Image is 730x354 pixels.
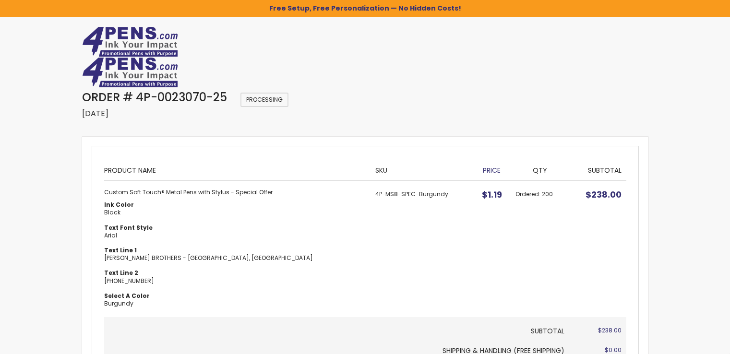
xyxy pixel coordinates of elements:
[82,108,108,119] span: [DATE]
[104,232,366,239] dd: Arial
[104,317,569,341] th: Subtotal
[586,189,622,201] span: $238.00
[82,57,178,88] img: 4Pens Custom Pens and Promotional Products
[104,292,366,300] dt: Select A Color
[104,254,366,262] dd: [PERSON_NAME] BROTHERS - [GEOGRAPHIC_DATA], [GEOGRAPHIC_DATA]
[104,209,366,216] dd: Black
[598,326,622,334] span: $238.00
[482,189,502,201] span: $1.19
[104,224,366,232] dt: Text Font Style
[104,300,366,307] dd: Burgundy
[240,93,288,107] span: Processing
[104,158,371,180] th: Product Name
[473,158,510,180] th: Price
[371,181,474,317] td: 4P-MS8-SPEC-Burgundy
[542,190,553,198] span: 200
[605,346,622,354] span: $0.00
[511,158,569,180] th: Qty
[569,158,626,180] th: Subtotal
[82,89,227,105] span: Order # 4P-0023070-25
[371,158,474,180] th: SKU
[104,247,366,254] dt: Text Line 1
[82,26,178,57] img: 4Pens Custom Pens and Promotional Products
[104,269,366,277] dt: Text Line 2
[515,190,542,198] span: Ordered
[104,201,366,209] dt: Ink Color
[104,277,366,285] dd: [PHONE_NUMBER]
[104,189,366,196] strong: Custom Soft Touch® Metal Pens with Stylus - Special Offer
